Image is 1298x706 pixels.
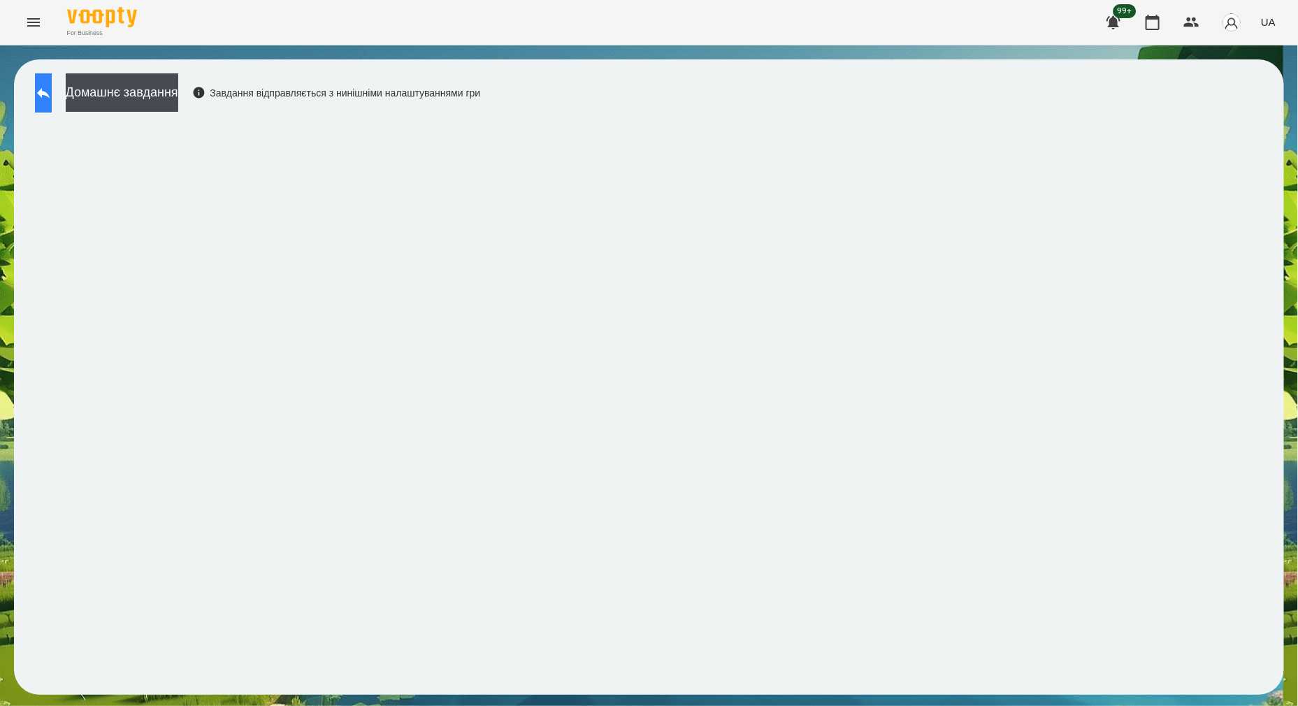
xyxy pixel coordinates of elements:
button: UA [1255,9,1281,35]
img: avatar_s.png [1222,13,1241,32]
span: UA [1261,15,1276,29]
button: Домашнє завдання [66,73,178,112]
span: For Business [67,29,137,38]
span: 99+ [1113,4,1137,18]
div: Завдання відправляється з нинішніми налаштуваннями гри [192,86,481,100]
button: Menu [17,6,50,39]
img: Voopty Logo [67,7,137,27]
